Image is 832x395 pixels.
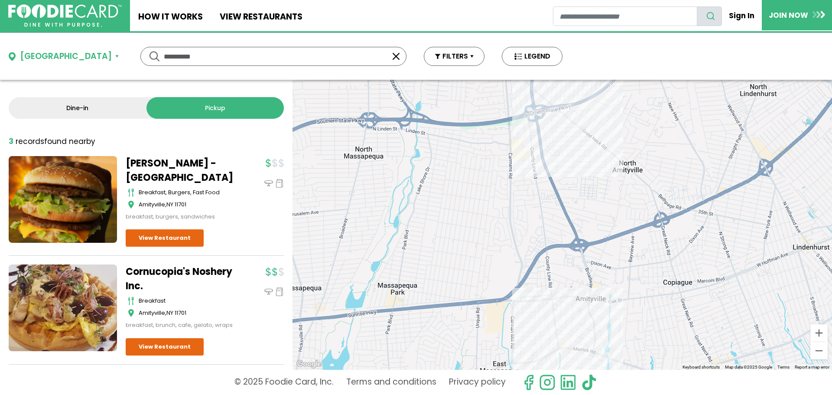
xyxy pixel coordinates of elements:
div: breakfast, burgers, fast food [139,188,234,197]
a: Terms and conditions [346,374,436,391]
img: pickup_icon.svg [275,287,284,296]
span: Amityville [139,200,165,209]
button: [GEOGRAPHIC_DATA] [9,50,119,63]
div: breakfast, brunch, cafe, gelato, wraps [126,321,234,330]
button: FILTERS [424,47,484,66]
img: tiktok.svg [581,374,597,391]
img: cutlery_icon.svg [128,188,134,197]
strong: 3 [9,136,13,147]
div: found nearby [9,136,95,147]
span: 11701 [175,200,186,209]
span: Amityville [139,309,165,317]
button: Keyboard shortcuts [682,364,720,370]
a: Dine-in [9,97,146,119]
div: , [139,200,234,209]
input: restaurant search [553,7,697,26]
button: search [697,7,722,26]
img: cutlery_icon.svg [128,297,134,305]
a: Pickup [146,97,284,119]
img: dinein_icon.svg [264,287,273,296]
img: FoodieCard; Eat, Drink, Save, Donate [8,4,122,27]
a: Report a map error [795,365,829,369]
span: records [16,136,44,147]
span: NY [166,200,173,209]
div: breakfast [139,297,234,305]
a: View Restaurant [126,229,204,247]
button: LEGEND [502,47,562,66]
a: Sign In [722,6,762,25]
a: Privacy policy [449,374,506,391]
a: Cornucopia's Noshery Inc. [126,264,234,293]
div: [GEOGRAPHIC_DATA] [20,50,112,63]
img: dinein_icon.svg [264,179,273,188]
a: Terms [777,365,790,369]
p: © 2025 Foodie Card, Inc. [234,374,334,391]
img: pickup_icon.svg [275,179,284,188]
img: Google [295,359,323,370]
div: , [139,309,234,317]
img: map_icon.svg [128,309,134,317]
svg: check us out on facebook [520,374,537,391]
span: Map data ©2025 Google [725,365,772,369]
span: NY [166,309,173,317]
span: 11701 [175,309,186,317]
img: linkedin.svg [560,374,576,391]
a: Open this area in Google Maps (opens a new window) [295,359,323,370]
a: [PERSON_NAME] - [GEOGRAPHIC_DATA] [126,156,234,185]
button: Zoom in [810,324,828,342]
img: map_icon.svg [128,200,134,209]
a: View Restaurant [126,338,204,356]
div: breakfast, burgers, sandwiches [126,212,234,221]
button: Zoom out [810,342,828,359]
